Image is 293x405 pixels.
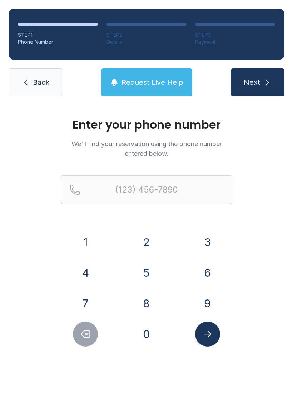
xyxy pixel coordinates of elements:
[73,260,98,285] button: 4
[134,230,159,255] button: 2
[18,31,98,39] div: STEP 1
[61,175,232,204] input: Reservation phone number
[195,322,220,347] button: Submit lookup form
[73,230,98,255] button: 1
[121,77,183,87] span: Request Live Help
[134,260,159,285] button: 5
[61,119,232,130] h1: Enter your phone number
[61,139,232,158] p: We'll find your reservation using the phone number entered below.
[134,322,159,347] button: 0
[106,39,187,46] div: Details
[244,77,260,87] span: Next
[195,31,275,39] div: STEP 3
[195,230,220,255] button: 3
[195,260,220,285] button: 6
[33,77,49,87] span: Back
[18,39,98,46] div: Phone Number
[106,31,187,39] div: STEP 2
[73,291,98,316] button: 7
[195,291,220,316] button: 9
[134,291,159,316] button: 8
[73,322,98,347] button: Delete number
[195,39,275,46] div: Payment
